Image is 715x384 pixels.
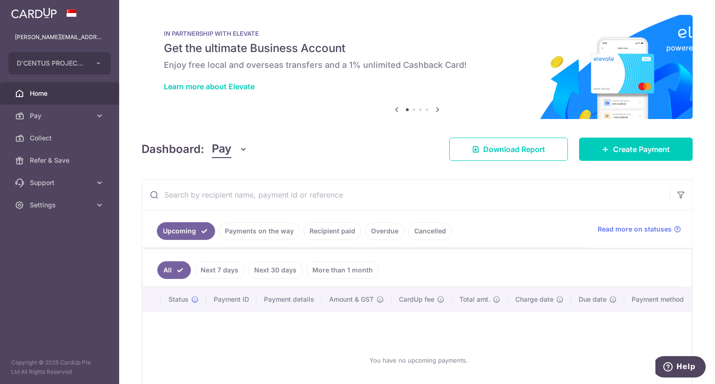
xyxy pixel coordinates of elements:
span: Charge date [515,295,553,304]
a: Next 30 days [248,261,303,279]
span: Due date [579,295,607,304]
button: D'CENTUS PROJECTS PTE. LTD. [8,52,111,74]
a: All [157,261,191,279]
a: More than 1 month [306,261,379,279]
span: Collect [30,133,91,143]
a: Learn more about Elevate [164,82,255,91]
h6: Enjoy free local and overseas transfers and a 1% unlimited Cashback Card! [164,60,670,71]
span: Pay [30,111,91,120]
input: Search by recipient name, payment id or reference [142,180,670,210]
button: Pay [212,140,248,158]
iframe: Opens a widget where you can find more information [655,356,706,379]
a: Read more on statuses [598,225,681,234]
th: Payment details [256,287,322,311]
span: Download Report [483,144,545,155]
a: Upcoming [157,222,215,240]
h5: Get the ultimate Business Account [164,41,670,56]
a: Cancelled [408,222,452,240]
span: Create Payment [613,144,670,155]
a: Create Payment [579,138,693,161]
span: Home [30,89,91,98]
p: [PERSON_NAME][EMAIL_ADDRESS][DOMAIN_NAME] [15,33,104,42]
th: Payment ID [206,287,256,311]
span: Refer & Save [30,156,91,165]
span: CardUp fee [399,295,434,304]
span: Total amt. [459,295,490,304]
h4: Dashboard: [142,141,204,158]
a: Overdue [365,222,405,240]
a: Recipient paid [304,222,361,240]
span: D'CENTUS PROJECTS PTE. LTD. [17,59,86,68]
a: Payments on the way [219,222,300,240]
a: Download Report [449,138,568,161]
span: Pay [212,140,231,158]
p: IN PARTNERSHIP WITH ELEVATE [164,30,670,37]
span: Read more on statuses [598,225,672,234]
span: Settings [30,200,91,210]
a: Next 7 days [195,261,244,279]
img: Renovation banner [142,15,693,119]
span: Amount & GST [329,295,374,304]
span: Status [169,295,189,304]
th: Payment method [624,287,695,311]
span: Support [30,178,91,187]
img: CardUp [11,7,57,19]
